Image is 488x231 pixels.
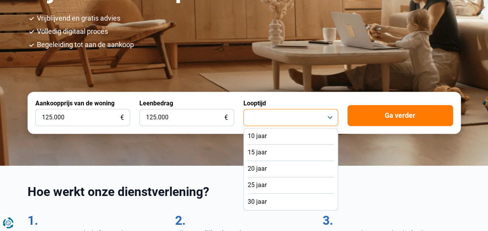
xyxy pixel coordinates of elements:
span: 15 jaar [248,148,267,157]
span: 1. [28,213,38,228]
label: Aankoopprijs van de woning [35,100,115,107]
span: 10 jaar [248,132,267,140]
span: 2. [175,213,186,228]
span: 20 jaar [248,164,267,173]
label: Leenbedrag [139,100,173,107]
label: Looptijd [243,100,266,107]
li: Vrijblijvend en gratis advies [37,15,461,22]
button: Ga verder [347,105,453,126]
span: 3. [323,213,333,228]
span: 25 jaar [248,181,267,189]
span: € [120,114,124,121]
span: € [224,114,228,121]
li: Begeleiding tot aan de aankoop [37,41,461,48]
li: Volledig digitaal proces [37,28,461,35]
h2: Hoe werkt onze dienstverlening? [28,184,461,199]
span: 30 jaar [248,198,267,206]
